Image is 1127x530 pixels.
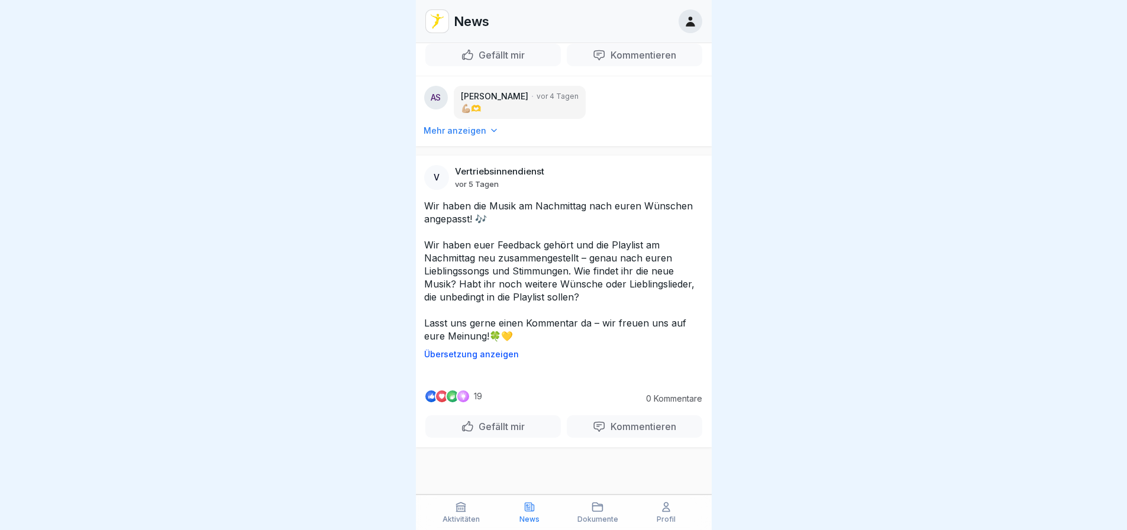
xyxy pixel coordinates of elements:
[606,49,676,61] p: Kommentieren
[474,392,482,401] p: 19
[577,515,618,523] p: Dokumente
[474,49,525,61] p: Gefällt mir
[461,102,579,114] p: 💪🏼🫶
[455,179,499,189] p: vor 5 Tagen
[461,91,528,102] p: [PERSON_NAME]
[443,515,480,523] p: Aktivitäten
[424,86,448,109] div: AS
[637,394,702,403] p: 0 Kommentare
[424,350,703,359] p: Übersetzung anzeigen
[424,125,486,137] p: Mehr anzeigen
[519,515,540,523] p: News
[606,421,676,432] p: Kommentieren
[455,166,544,177] p: Vertriebsinnendienst
[537,91,579,102] p: vor 4 Tagen
[426,10,448,33] img: vd4jgc378hxa8p7qw0fvrl7x.png
[424,165,449,190] div: V
[474,421,525,432] p: Gefällt mir
[424,199,703,342] p: Wir haben die Musik am Nachmittag nach euren Wünschen angepasst! 🎶 Wir haben euer Feedback gehört...
[657,515,676,523] p: Profil
[454,14,489,29] p: News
